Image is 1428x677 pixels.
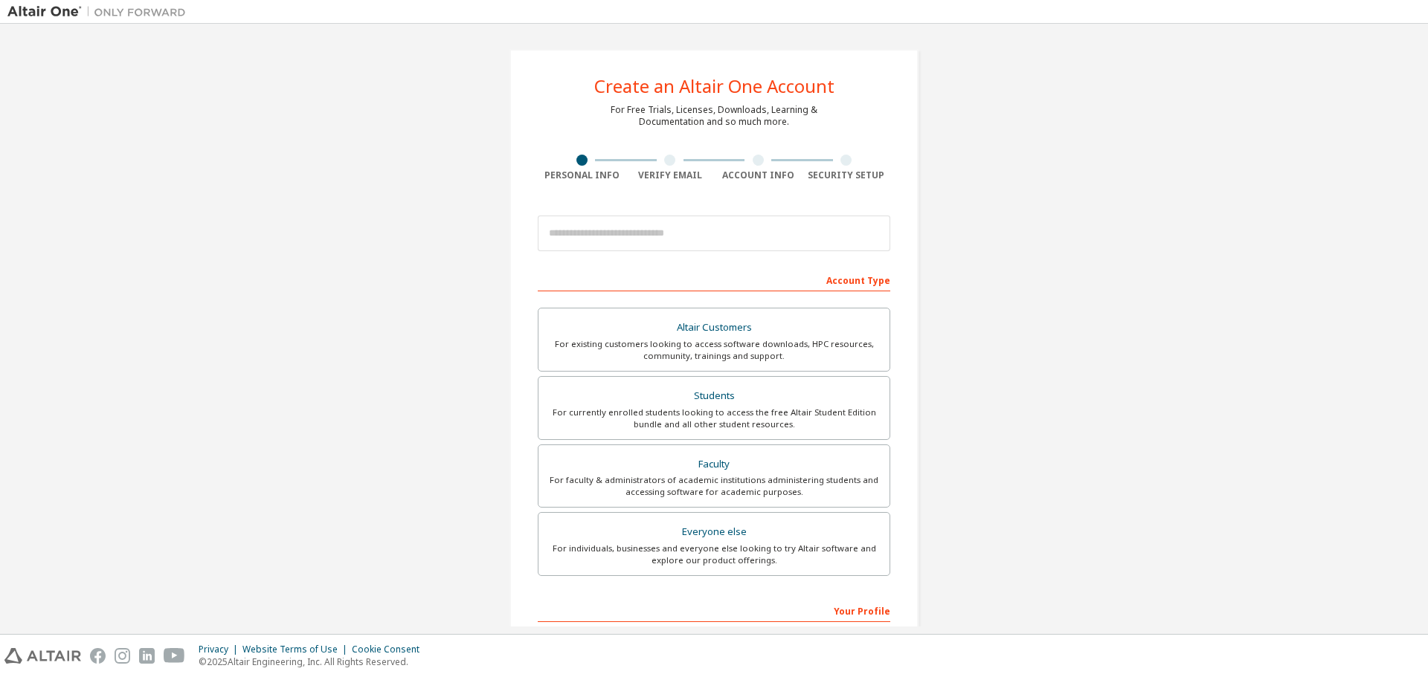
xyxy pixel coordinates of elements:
img: linkedin.svg [139,648,155,664]
div: For existing customers looking to access software downloads, HPC resources, community, trainings ... [547,338,881,362]
div: Cookie Consent [352,644,428,655]
img: instagram.svg [115,648,130,664]
div: For individuals, businesses and everyone else looking to try Altair software and explore our prod... [547,542,881,566]
div: Website Terms of Use [242,644,352,655]
div: Account Type [538,268,890,291]
div: For currently enrolled students looking to access the free Altair Student Edition bundle and all ... [547,406,881,430]
div: Students [547,386,881,406]
div: Security Setup [803,169,891,181]
img: facebook.svg [90,648,106,664]
div: Privacy [199,644,242,655]
div: Verify Email [626,169,715,181]
div: For Free Trials, Licenses, Downloads, Learning & Documentation and so much more. [611,104,817,128]
img: Altair One [7,4,193,19]
div: Create an Altair One Account [594,77,834,95]
div: Personal Info [538,169,626,181]
div: For faculty & administrators of academic institutions administering students and accessing softwa... [547,474,881,498]
div: Account Info [714,169,803,181]
div: Everyone else [547,522,881,542]
img: altair_logo.svg [4,648,81,664]
div: Faculty [547,454,881,475]
div: Altair Customers [547,317,881,338]
p: © 2025 Altair Engineering, Inc. All Rights Reserved. [199,655,428,668]
div: Your Profile [538,598,890,622]
img: youtube.svg [164,648,185,664]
